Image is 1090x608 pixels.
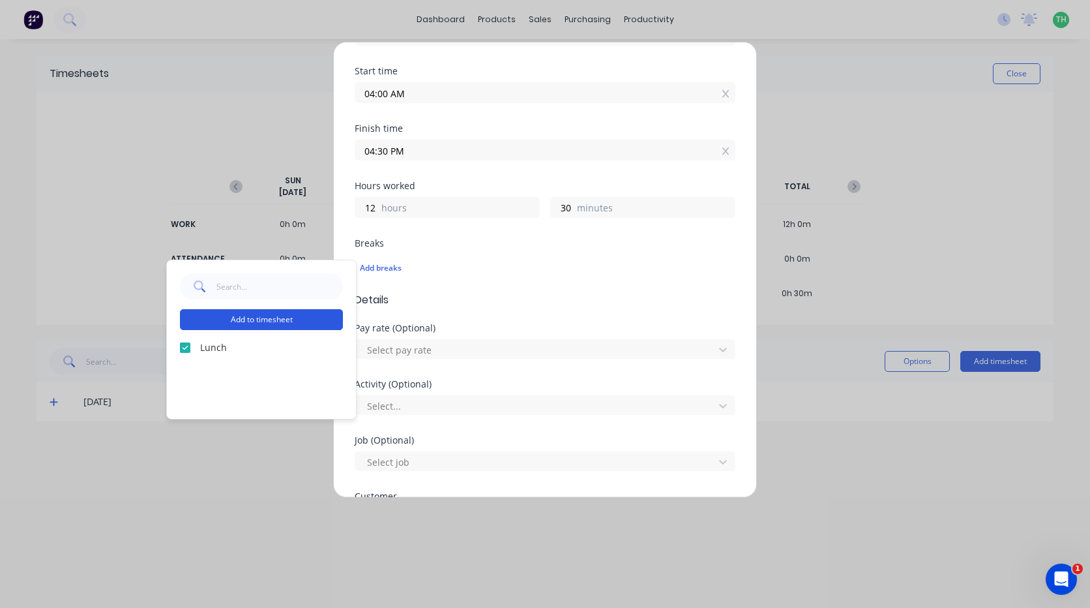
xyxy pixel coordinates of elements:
div: Add breaks [360,260,730,277]
div: Pay rate (Optional) [355,324,735,333]
div: Start time [355,67,735,76]
div: Hours worked [355,181,735,190]
label: minutes [577,201,735,217]
span: Details [355,292,735,308]
div: Customer [355,492,735,501]
div: Job (Optional) [355,436,735,445]
button: Add to timesheet [180,309,343,330]
iframe: Intercom live chat [1046,564,1077,595]
input: 0 [355,198,378,217]
span: 1 [1072,564,1083,574]
label: Lunch [200,341,343,354]
input: Search... [216,273,344,299]
div: Breaks [355,239,735,248]
div: Activity (Optional) [355,380,735,389]
input: 0 [551,198,574,217]
div: Finish time [355,124,735,133]
label: hours [381,201,539,217]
